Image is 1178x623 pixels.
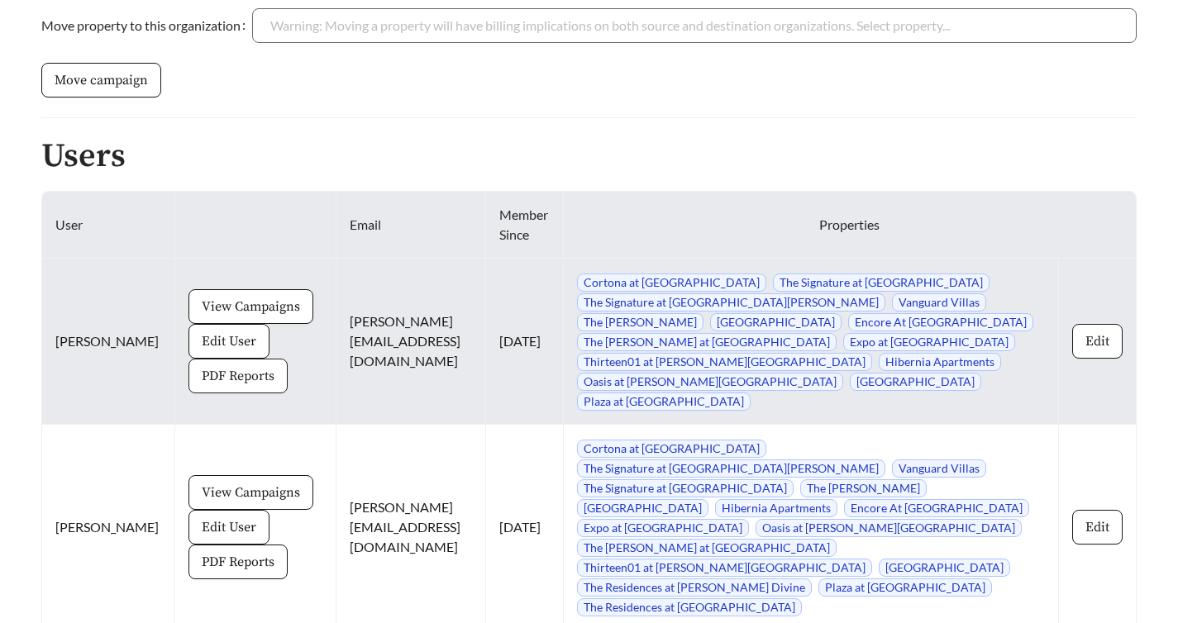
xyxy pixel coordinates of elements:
td: [PERSON_NAME][EMAIL_ADDRESS][DOMAIN_NAME] [336,259,485,425]
label: Move property to this organization [41,8,252,43]
span: Cortona at [GEOGRAPHIC_DATA] [577,273,766,292]
span: Oasis at [PERSON_NAME][GEOGRAPHIC_DATA] [577,373,843,391]
span: The Signature at [GEOGRAPHIC_DATA][PERSON_NAME] [577,459,885,478]
span: View Campaigns [202,483,300,502]
button: View Campaigns [188,475,313,510]
span: PDF Reports [202,552,274,572]
span: [GEOGRAPHIC_DATA] [850,373,981,391]
a: View Campaigns [188,297,313,313]
span: Vanguard Villas [892,459,986,478]
span: Oasis at [PERSON_NAME][GEOGRAPHIC_DATA] [756,519,1022,537]
span: Plaza at [GEOGRAPHIC_DATA] [818,578,992,597]
button: Edit User [188,324,269,359]
span: The Signature at [GEOGRAPHIC_DATA][PERSON_NAME] [577,293,885,311]
span: The [PERSON_NAME] at [GEOGRAPHIC_DATA] [577,333,837,351]
button: Edit User [188,510,269,545]
span: Edit User [202,517,256,537]
span: The Signature at [GEOGRAPHIC_DATA] [773,273,990,292]
span: [GEOGRAPHIC_DATA] [577,499,708,517]
input: Move property to this organization [270,9,1118,42]
span: Expo at [GEOGRAPHIC_DATA] [577,519,749,537]
span: PDF Reports [202,366,274,386]
span: Edit [1085,517,1109,537]
th: Email [336,192,485,259]
button: PDF Reports [188,359,288,393]
span: The [PERSON_NAME] [800,479,927,497]
span: Encore At [GEOGRAPHIC_DATA] [848,313,1033,331]
th: Member Since [486,192,564,259]
span: Vanguard Villas [892,293,986,311]
span: The Signature at [GEOGRAPHIC_DATA] [577,479,794,497]
span: Cortona at [GEOGRAPHIC_DATA] [577,440,766,458]
span: Expo at [GEOGRAPHIC_DATA] [843,333,1015,351]
button: Move campaign [41,63,161,97]
span: Plaza at [GEOGRAPHIC_DATA] [577,392,751,411]
span: Encore At [GEOGRAPHIC_DATA] [844,499,1029,517]
span: Move campaign [55,70,148,90]
span: [GEOGRAPHIC_DATA] [879,559,1010,577]
td: [PERSON_NAME] [42,259,175,425]
th: Properties [564,192,1137,259]
a: View Campaigns [188,483,313,499]
span: Hibernia Apartments [715,499,837,517]
span: Thirteen01 at [PERSON_NAME][GEOGRAPHIC_DATA] [577,559,872,577]
button: Edit [1072,510,1123,545]
span: The Residences at [PERSON_NAME] Divine [577,578,812,597]
button: Edit [1072,324,1123,359]
h2: Users [41,138,1137,174]
span: Edit User [202,331,256,351]
span: The [PERSON_NAME] [577,313,703,331]
a: Edit User [188,332,269,348]
button: PDF Reports [188,545,288,579]
th: User [42,192,175,259]
span: Hibernia Apartments [879,353,1001,371]
a: Edit User [188,518,269,534]
span: View Campaigns [202,297,300,316]
span: The Residences at [GEOGRAPHIC_DATA] [577,598,802,616]
span: [GEOGRAPHIC_DATA] [710,313,842,331]
button: View Campaigns [188,289,313,324]
td: [DATE] [486,259,564,425]
span: Edit [1085,331,1109,351]
span: The [PERSON_NAME] at [GEOGRAPHIC_DATA] [577,539,837,557]
span: Thirteen01 at [PERSON_NAME][GEOGRAPHIC_DATA] [577,353,872,371]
